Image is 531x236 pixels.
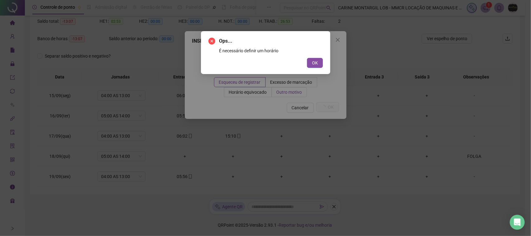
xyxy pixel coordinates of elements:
span: close-circle [208,38,215,45]
span: OK [312,59,318,66]
button: OK [307,58,323,68]
div: Open Intercom Messenger [510,215,525,230]
div: É necessário definir um horário [219,47,323,54]
span: Ops... [219,37,323,45]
